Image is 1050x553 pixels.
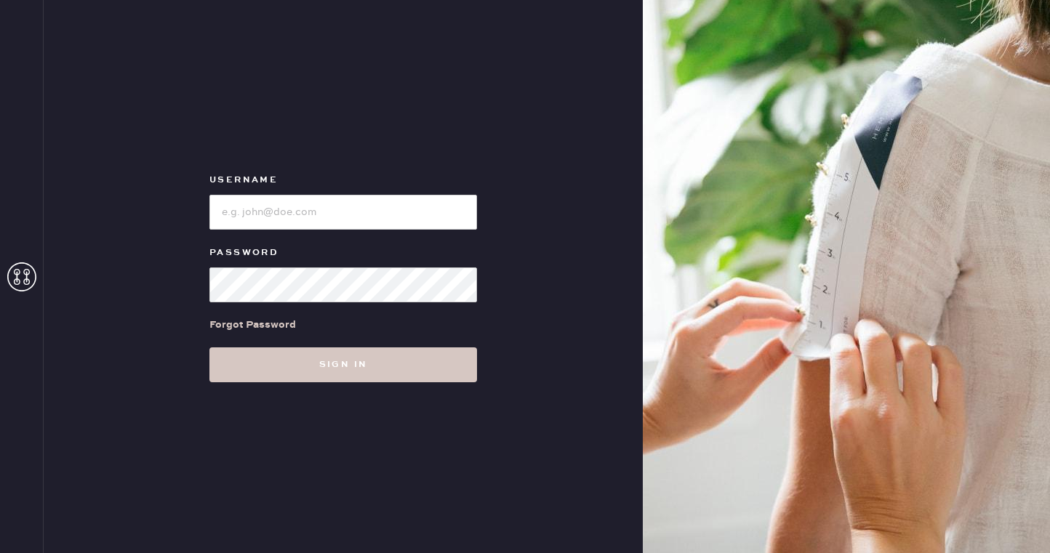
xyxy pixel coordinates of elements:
[209,244,477,262] label: Password
[209,171,477,189] label: Username
[209,347,477,382] button: Sign in
[209,195,477,230] input: e.g. john@doe.com
[209,302,296,347] a: Forgot Password
[209,317,296,333] div: Forgot Password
